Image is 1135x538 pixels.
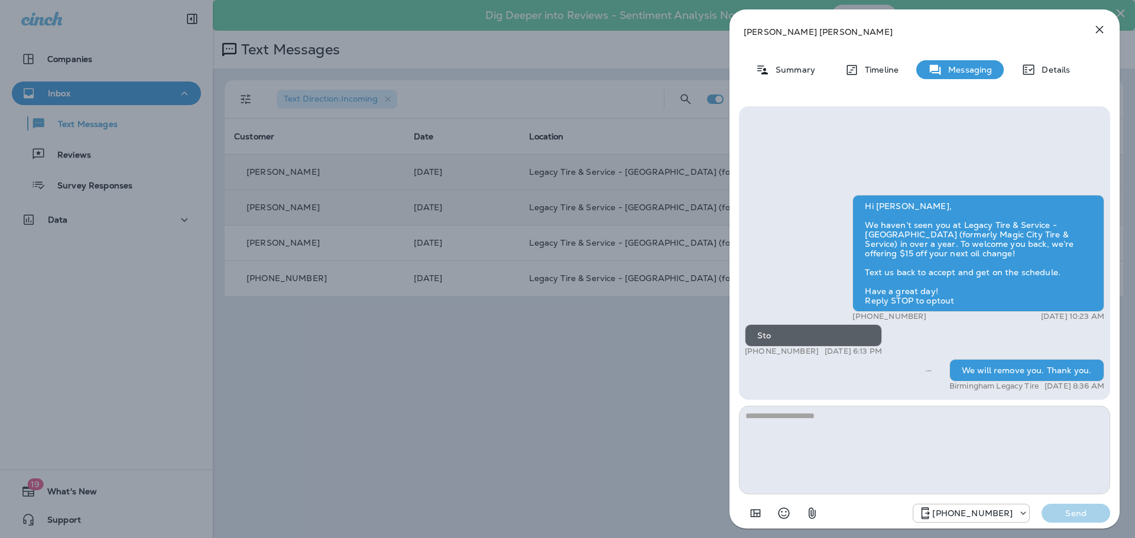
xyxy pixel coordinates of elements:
[825,347,882,356] p: [DATE] 6:13 PM
[852,195,1104,312] div: Hi [PERSON_NAME], We haven’t seen you at Legacy Tire & Service - [GEOGRAPHIC_DATA] (formerly Magi...
[1036,65,1070,74] p: Details
[745,347,819,356] p: [PHONE_NUMBER]
[949,382,1039,391] p: Birmingham Legacy Tire
[770,65,815,74] p: Summary
[913,506,1029,520] div: +1 (205) 606-2088
[1041,312,1104,321] p: [DATE] 10:23 AM
[745,324,882,347] div: Sto
[744,501,767,525] button: Add in a premade template
[942,65,992,74] p: Messaging
[859,65,899,74] p: Timeline
[932,508,1013,518] p: [PHONE_NUMBER]
[744,27,1066,37] p: [PERSON_NAME] [PERSON_NAME]
[949,359,1104,382] div: We will remove you. Thank you.
[1045,382,1104,391] p: [DATE] 8:36 AM
[852,312,926,321] p: [PHONE_NUMBER]
[772,501,796,525] button: Select an emoji
[926,364,932,375] span: Sent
